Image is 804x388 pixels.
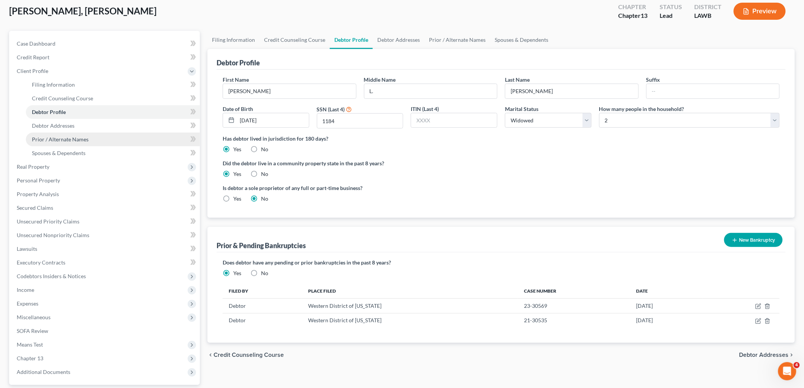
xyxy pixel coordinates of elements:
span: Means Test [17,341,43,348]
a: Unsecured Priority Claims [11,215,200,228]
a: Spouses & Dependents [26,146,200,160]
a: Spouses & Dependents [490,31,553,49]
th: Place Filed [302,283,518,298]
label: Date of Birth [223,105,253,113]
label: Did the debtor live in a community property state in the past 8 years? [223,159,780,167]
label: Does debtor have any pending or prior bankruptcies in the past 8 years? [223,258,780,266]
span: Income [17,287,34,293]
a: Lawsuits [11,242,200,256]
label: Suffix [646,76,660,84]
a: Secured Claims [11,201,200,215]
i: chevron_left [207,352,214,358]
span: Debtor Addresses [739,352,789,358]
label: First Name [223,76,249,84]
a: Debtor Addresses [26,119,200,133]
label: Yes [233,269,241,277]
label: Middle Name [364,76,396,84]
span: SOFA Review [17,328,48,334]
input: -- [505,84,638,98]
div: Chapter [618,11,647,20]
label: No [261,146,268,153]
span: Prior / Alternate Names [32,136,89,143]
span: 4 [794,362,800,368]
span: Codebtors Insiders & Notices [17,273,86,279]
a: Case Dashboard [11,37,200,51]
label: Yes [233,146,241,153]
label: Is debtor a sole proprietor of any full or part-time business? [223,184,497,192]
span: Chapter 13 [17,355,43,361]
span: Credit Report [17,54,49,60]
span: 13 [641,12,647,19]
td: [DATE] [630,313,703,328]
span: Debtor Profile [32,109,66,115]
span: Additional Documents [17,369,70,375]
input: M.I [364,84,497,98]
input: MM/DD/YYYY [237,113,309,128]
i: chevron_right [789,352,795,358]
a: SOFA Review [11,324,200,338]
span: Lawsuits [17,245,37,252]
a: Credit Report [11,51,200,64]
a: Unsecured Nonpriority Claims [11,228,200,242]
label: No [261,269,268,277]
label: No [261,195,268,203]
span: Credit Counseling Course [32,95,93,101]
a: Filing Information [26,78,200,92]
label: How many people in the household? [599,105,684,113]
div: Chapter [618,3,647,11]
span: Unsecured Nonpriority Claims [17,232,89,238]
a: Debtor Profile [330,31,373,49]
td: 21-30535 [518,313,630,328]
span: Expenses [17,300,38,307]
button: chevron_left Credit Counseling Course [207,352,284,358]
td: [DATE] [630,299,703,313]
input: XXXX [411,113,497,128]
a: Prior / Alternate Names [424,31,490,49]
td: Western District of [US_STATE] [302,313,518,328]
button: Debtor Addresses chevron_right [739,352,795,358]
span: Executory Contracts [17,259,65,266]
a: Debtor Profile [26,105,200,119]
div: Prior & Pending Bankruptcies [217,241,306,250]
span: Debtor Addresses [32,122,74,129]
span: Personal Property [17,177,60,184]
button: Preview [734,3,786,20]
label: Marital Status [505,105,538,113]
span: Miscellaneous [17,314,51,320]
label: No [261,170,268,178]
input: -- [223,84,356,98]
a: Property Analysis [11,187,200,201]
span: Client Profile [17,68,48,74]
iframe: Intercom live chat [778,362,796,380]
a: Filing Information [207,31,260,49]
input: -- [647,84,780,98]
span: Unsecured Priority Claims [17,218,79,225]
label: Has debtor lived in jurisdiction for 180 days? [223,135,780,143]
span: Credit Counseling Course [214,352,284,358]
span: Secured Claims [17,204,53,211]
label: Last Name [505,76,530,84]
a: Prior / Alternate Names [26,133,200,146]
label: Yes [233,195,241,203]
span: [PERSON_NAME], [PERSON_NAME] [9,5,157,16]
span: Filing Information [32,81,75,88]
label: SSN (Last 4) [317,105,345,113]
th: Date [630,283,703,298]
span: Spouses & Dependents [32,150,85,156]
a: Credit Counseling Course [26,92,200,105]
input: XXXX [317,114,403,128]
a: Debtor Addresses [373,31,424,49]
span: Real Property [17,163,49,170]
a: Executory Contracts [11,256,200,269]
span: Case Dashboard [17,40,55,47]
td: Debtor [223,313,302,328]
button: New Bankruptcy [724,233,783,247]
td: 23-30569 [518,299,630,313]
span: Property Analysis [17,191,59,197]
label: ITIN (Last 4) [411,105,439,113]
td: Western District of [US_STATE] [302,299,518,313]
div: Lead [660,11,682,20]
td: Debtor [223,299,302,313]
th: Case Number [518,283,630,298]
div: Debtor Profile [217,58,260,67]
